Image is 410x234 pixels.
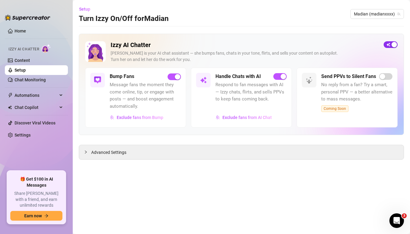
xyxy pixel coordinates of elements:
span: No reply from a fan? Try a smart, personal PPV — a better alternative to mass messages. [321,81,392,103]
h5: Handle Chats with AI [215,73,261,80]
button: Exclude fans from Bump [110,113,164,122]
button: Setup [79,4,95,14]
span: Coming Soon [321,105,348,112]
span: arrow-right [44,214,48,218]
img: svg%3e [200,76,207,84]
img: svg%3e [94,76,101,84]
span: team [397,12,401,16]
button: Exclude fans from AI Chat [215,113,272,122]
a: Discover Viral Videos [15,120,55,125]
a: Content [15,58,30,63]
span: Earn now [24,213,42,218]
span: Advanced Settings [91,149,126,156]
h5: Send PPVs to Silent Fans [321,73,376,80]
span: Chat Copilot [15,103,58,112]
span: Share [PERSON_NAME] with a friend, and earn unlimited rewards [10,191,62,209]
img: Izzy AI Chatter [85,41,106,62]
button: Earn nowarrow-right [10,211,62,221]
img: AI Chatter [42,44,51,53]
img: svg%3e [110,115,114,120]
span: Exclude fans from AI Chat [222,115,272,120]
span: Setup [79,7,90,12]
h2: Izzy AI Chatter [111,41,379,49]
span: collapsed [84,150,88,154]
span: Automations [15,90,58,100]
h3: Turn Izzy On/Off for Madian [79,14,168,24]
span: Madian (madianxxxx) [354,9,400,19]
a: Home [15,29,26,33]
img: logo-BBDzfeDw.svg [5,15,50,21]
h5: Bump Fans [110,73,134,80]
div: [PERSON_NAME] is your AI chat assistant — she bumps fans, chats in your tone, flirts, and sells y... [111,50,379,63]
span: 🎁 Get $100 in AI Messages [10,176,62,188]
a: Chat Monitoring [15,77,46,82]
a: Setup [15,68,26,73]
a: Settings [15,133,31,137]
span: Exclude fans from Bump [117,115,163,120]
img: svg%3e [305,76,313,84]
span: 3 [402,213,407,218]
span: Respond to fan messages with AI — Izzy chats, flirts, and sells PPVs to keep fans coming back. [215,81,287,103]
img: svg%3e [216,115,220,120]
img: Chat Copilot [8,105,12,110]
span: Izzy AI Chatter [8,46,39,52]
span: Message fans the moment they come online, tip, or engage with posts — and boost engagement automa... [110,81,181,110]
iframe: Intercom live chat [389,213,404,228]
div: collapsed [84,149,91,155]
span: thunderbolt [8,93,13,98]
